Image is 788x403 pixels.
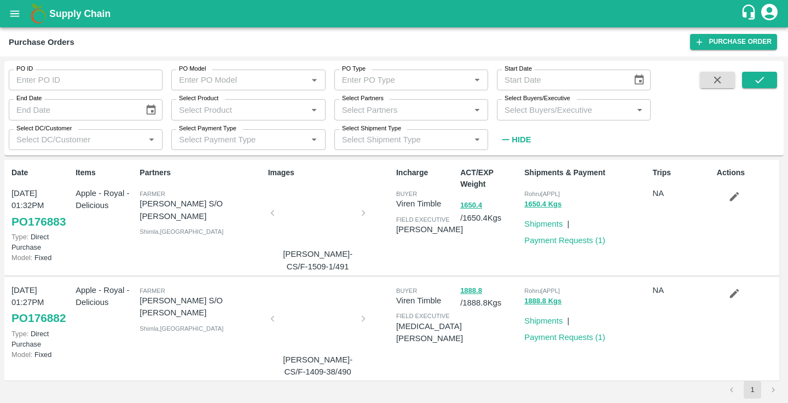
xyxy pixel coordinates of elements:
a: Shipments [524,220,563,228]
a: PO176882 [11,308,66,328]
span: Farmer [140,191,165,197]
p: ACT/EXP Weight [460,167,520,190]
label: End Date [16,94,42,103]
nav: pagination navigation [721,381,784,399]
label: PO ID [16,65,33,73]
label: PO Model [179,65,206,73]
a: Payment Requests (1) [524,236,605,245]
input: Start Date [497,70,624,90]
strong: Hide [512,135,531,144]
a: PO176883 [11,212,66,232]
button: 1650.4 Kgs [524,198,561,211]
button: open drawer [2,1,27,26]
p: [PERSON_NAME]-CS/F-1409-38/490 [277,354,359,378]
span: Rohru[APPL] [524,191,560,197]
p: Fixed [11,349,71,360]
button: 1888.8 [460,285,482,297]
button: page 1 [744,381,761,399]
button: Open [307,103,321,117]
span: buyer [396,191,417,197]
div: account of current user [760,2,779,25]
p: Items [76,167,135,179]
p: Partners [140,167,263,179]
label: Select DC/Customer [16,124,72,133]
button: Open [307,133,321,147]
span: Model: [11,350,32,359]
p: [DATE] 01:27PM [11,284,71,309]
p: Trips [653,167,712,179]
div: customer-support [740,4,760,24]
p: [PERSON_NAME]-CS/F-1509-1/491 [277,248,359,273]
label: Select Payment Type [179,124,236,133]
p: [PERSON_NAME] S/O [PERSON_NAME] [140,198,263,222]
div: Purchase Orders [9,35,74,49]
span: Shimla , [GEOGRAPHIC_DATA] [140,228,223,235]
span: field executive [396,313,450,319]
span: Model: [11,254,32,262]
button: Open [144,133,159,147]
label: Select Partners [342,94,384,103]
button: Open [470,103,484,117]
input: Enter PO ID [9,70,163,90]
div: | [563,310,569,327]
input: Select Payment Type [175,133,289,147]
p: Shipments & Payment [524,167,648,179]
img: logo [27,3,49,25]
p: Apple - Royal - Delicious [76,284,135,309]
p: / 1888.8 Kgs [460,284,520,309]
button: 1650.4 [460,199,482,212]
button: Choose date [141,100,161,120]
input: Enter PO Type [338,73,467,87]
div: | [563,214,569,230]
label: PO Type [342,65,366,73]
button: Open [470,73,484,87]
a: Purchase Order [690,34,777,50]
label: Select Shipment Type [342,124,401,133]
input: Select Buyers/Executive [500,102,629,117]
button: Choose date [629,70,650,90]
b: Supply Chain [49,8,111,19]
p: Direct Purchase [11,329,71,349]
span: Rohru[APPL] [524,287,560,294]
button: Open [307,73,321,87]
p: Actions [717,167,777,179]
p: [MEDICAL_DATA][PERSON_NAME] [396,320,463,345]
span: Farmer [140,287,165,294]
input: Select Shipment Type [338,133,453,147]
a: Payment Requests (1) [524,333,605,342]
input: Select Product [175,102,304,117]
p: Direct Purchase [11,232,71,252]
span: field executive [396,216,450,223]
p: Apple - Royal - Delicious [76,187,135,212]
a: Shipments [524,316,563,325]
button: Open [633,103,647,117]
p: Images [268,167,392,179]
p: Viren Timble [396,198,456,210]
label: Start Date [505,65,532,73]
button: Open [470,133,484,147]
input: Select Partners [338,102,467,117]
p: Date [11,167,71,179]
span: Type: [11,233,28,241]
p: Fixed [11,252,71,263]
span: Type: [11,330,28,338]
button: 1888.8 Kgs [524,295,561,308]
button: Hide [497,130,534,149]
a: Supply Chain [49,6,740,21]
input: Select DC/Customer [12,133,141,147]
label: Select Product [179,94,218,103]
p: [PERSON_NAME] S/O [PERSON_NAME] [140,295,263,319]
p: Incharge [396,167,456,179]
p: NA [653,187,712,199]
span: buyer [396,287,417,294]
input: Enter PO Model [175,73,304,87]
p: Viren Timble [396,295,456,307]
p: / 1650.4 Kgs [460,199,520,224]
label: Select Buyers/Executive [505,94,570,103]
input: End Date [9,99,136,120]
p: [DATE] 01:32PM [11,187,71,212]
span: Shimla , [GEOGRAPHIC_DATA] [140,325,223,332]
p: [PERSON_NAME] [396,223,463,235]
p: NA [653,284,712,296]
